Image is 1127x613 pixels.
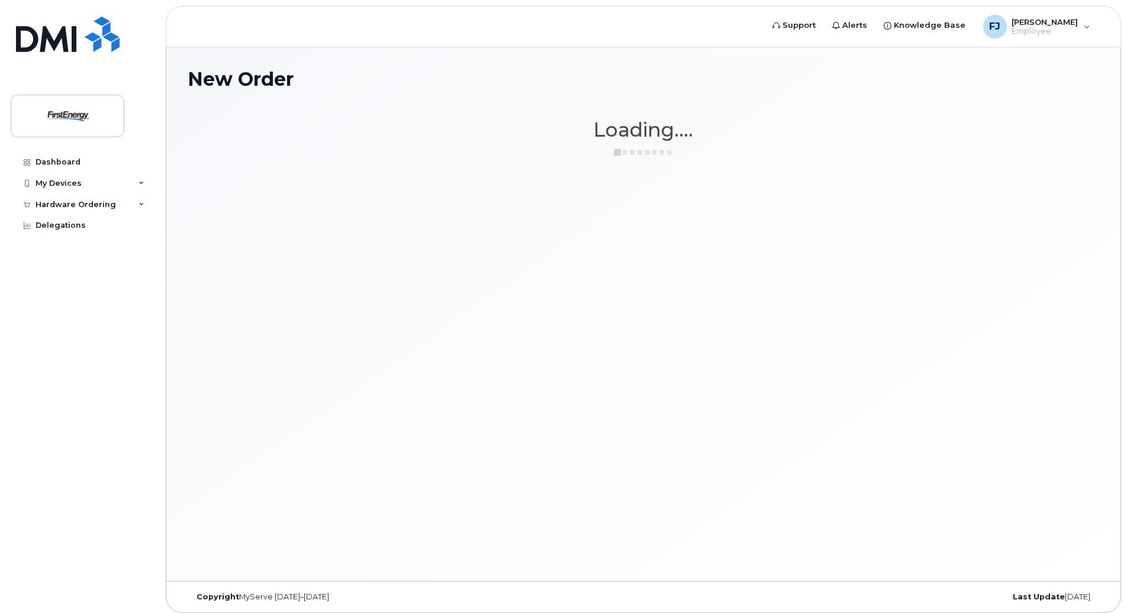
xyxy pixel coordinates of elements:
[188,119,1099,140] h1: Loading....
[188,592,491,602] div: MyServe [DATE]–[DATE]
[188,69,1099,89] h1: New Order
[796,592,1099,602] div: [DATE]
[614,148,673,157] img: ajax-loader-3a6953c30dc77f0bf724df975f13086db4f4c1262e45940f03d1251963f1bf2e.gif
[1013,592,1065,601] strong: Last Update
[197,592,239,601] strong: Copyright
